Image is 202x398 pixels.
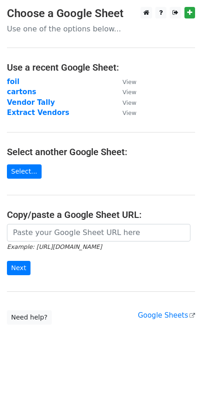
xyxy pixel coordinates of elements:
a: Select... [7,164,42,179]
small: View [122,89,136,96]
h3: Choose a Google Sheet [7,7,195,20]
small: Example: [URL][DOMAIN_NAME] [7,243,102,250]
a: View [113,88,136,96]
a: Vendor Tally [7,98,55,107]
small: View [122,99,136,106]
input: Paste your Google Sheet URL here [7,224,190,241]
h4: Select another Google Sheet: [7,146,195,157]
h4: Copy/paste a Google Sheet URL: [7,209,195,220]
a: View [113,109,136,117]
h4: Use a recent Google Sheet: [7,62,195,73]
a: cartons [7,88,37,96]
a: View [113,98,136,107]
input: Next [7,261,31,275]
a: Google Sheets [138,311,195,320]
a: View [113,78,136,86]
a: Extract Vendors [7,109,69,117]
p: Use one of the options below... [7,24,195,34]
a: Need help? [7,310,52,325]
a: foil [7,78,19,86]
small: View [122,78,136,85]
small: View [122,109,136,116]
